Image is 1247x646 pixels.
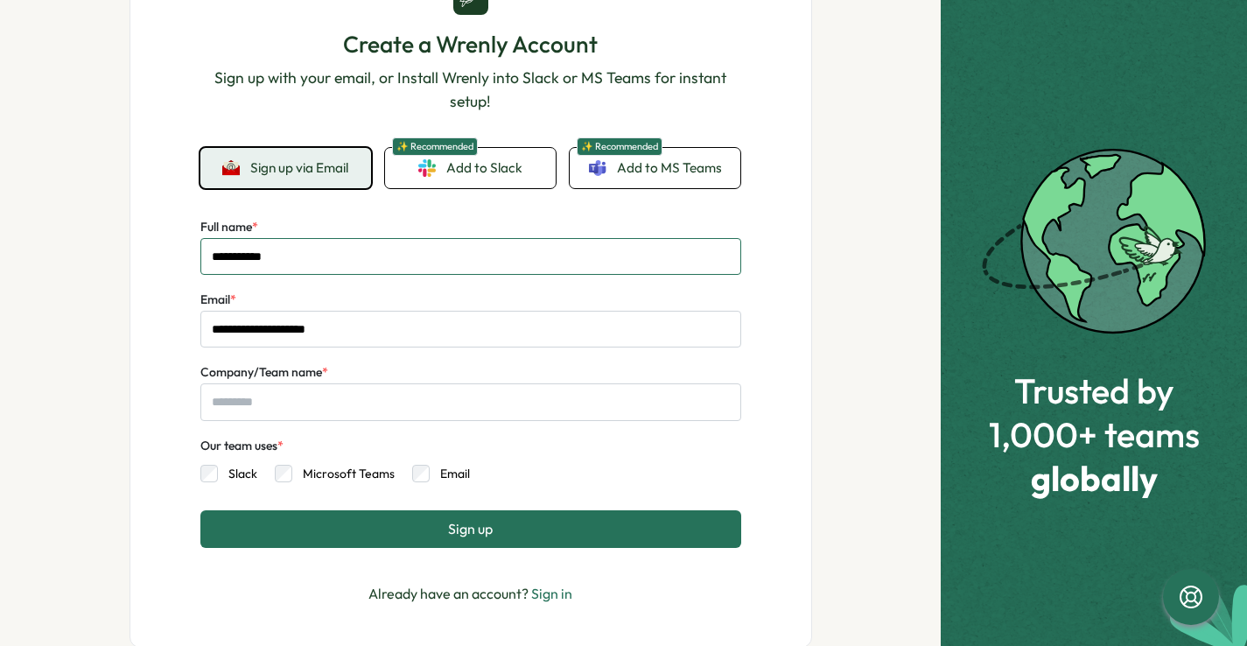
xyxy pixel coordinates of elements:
[200,510,741,547] button: Sign up
[200,363,328,383] label: Company/Team name
[989,415,1200,453] span: 1,000+ teams
[617,158,722,178] span: Add to MS Teams
[385,148,556,188] a: ✨ RecommendedAdd to Slack
[218,465,257,482] label: Slack
[577,137,662,156] span: ✨ Recommended
[292,465,395,482] label: Microsoft Teams
[200,148,371,188] button: Sign up via Email
[200,291,236,310] label: Email
[531,585,572,602] a: Sign in
[200,67,741,113] p: Sign up with your email, or Install Wrenly into Slack or MS Teams for instant setup!
[989,371,1200,410] span: Trusted by
[448,521,493,537] span: Sign up
[368,583,572,605] p: Already have an account?
[989,459,1200,497] span: globally
[430,465,470,482] label: Email
[570,148,740,188] a: ✨ RecommendedAdd to MS Teams
[250,160,348,176] span: Sign up via Email
[200,218,258,237] label: Full name
[200,437,284,456] div: Our team uses
[200,29,741,60] h1: Create a Wrenly Account
[446,158,522,178] span: Add to Slack
[392,137,478,156] span: ✨ Recommended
